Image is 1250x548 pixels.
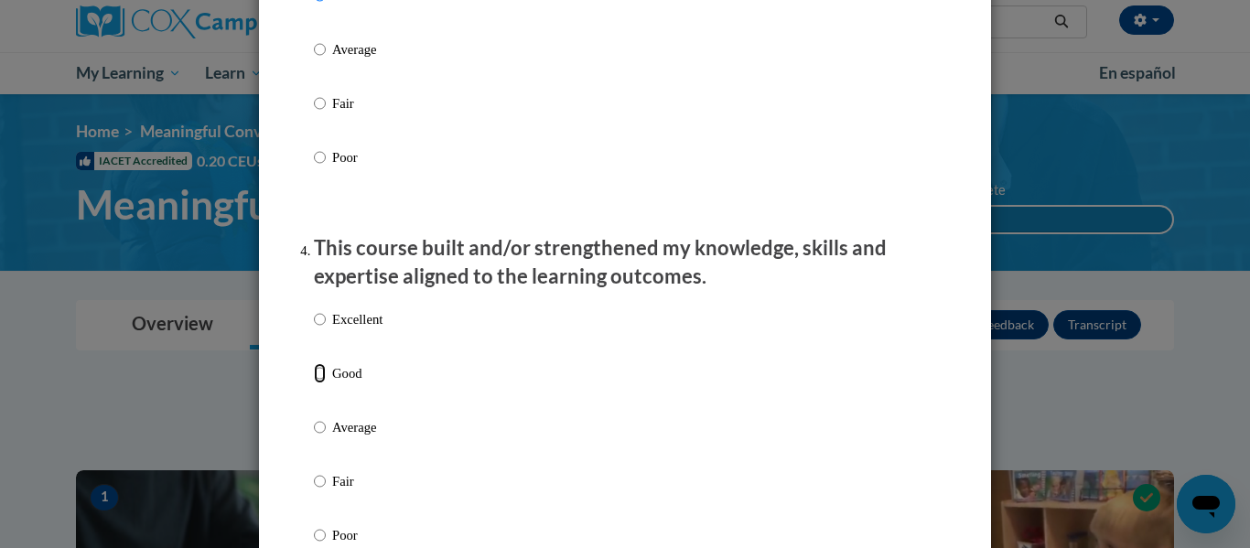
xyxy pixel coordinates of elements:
input: Good [314,363,326,383]
input: Average [314,39,326,59]
p: Fair [332,93,383,113]
input: Poor [314,147,326,167]
p: Poor [332,525,383,545]
p: Good [332,363,383,383]
p: Average [332,417,383,437]
input: Fair [314,471,326,491]
input: Fair [314,93,326,113]
input: Average [314,417,326,437]
input: Excellent [314,309,326,329]
p: Poor [332,147,383,167]
p: Fair [332,471,383,491]
p: Excellent [332,309,383,329]
p: Average [332,39,383,59]
input: Poor [314,525,326,545]
p: This course built and/or strengthened my knowledge, skills and expertise aligned to the learning ... [314,234,936,291]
